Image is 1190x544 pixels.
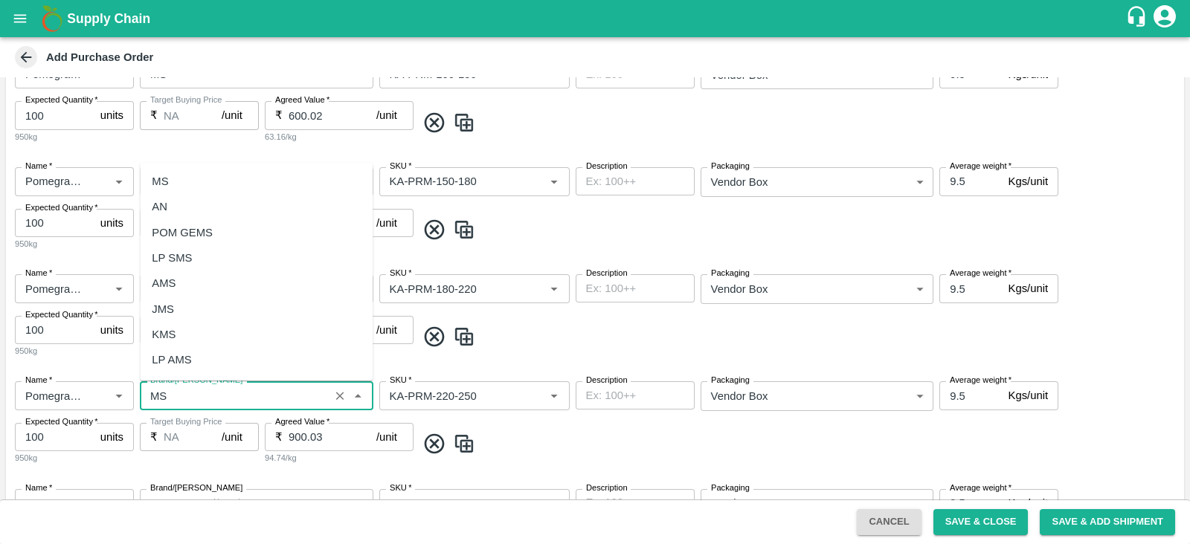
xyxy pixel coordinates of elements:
[15,209,94,237] input: 0
[3,1,37,36] button: open drawer
[384,386,521,405] input: SKU
[384,279,521,298] input: SKU
[384,172,521,191] input: SKU
[15,316,94,344] input: 0
[144,493,344,513] input: Create Brand/Marka
[1009,173,1049,190] p: Kgs/unit
[544,279,564,298] button: Open
[265,130,414,143] div: 63.16/kg
[15,101,94,129] input: 0
[939,274,1002,302] input: 0.0
[152,173,168,190] div: MS
[150,416,222,428] label: Target Buying Price
[544,172,564,191] button: Open
[15,451,134,464] div: 950kg
[275,107,283,123] p: ₹
[1151,3,1178,34] div: account of current user
[1009,280,1049,297] p: Kgs/unit
[152,224,213,241] div: POM GEMS
[1125,5,1151,32] div: customer-support
[25,482,52,494] label: Name
[857,509,921,535] button: Cancel
[376,322,397,338] p: /unit
[150,107,158,123] p: ₹
[453,325,475,349] img: CloneIcon
[150,94,222,106] label: Target Buying Price
[19,386,86,405] input: Name
[164,101,222,129] input: 0.0
[1009,495,1049,511] p: Kgs/unit
[100,429,123,445] p: units
[376,215,397,231] p: /unit
[544,493,564,513] button: Open
[939,381,1002,409] input: 0.0
[222,107,242,123] p: /unit
[950,375,1011,386] label: Average weight
[586,161,628,172] label: Description
[25,268,52,279] label: Name
[1009,387,1049,404] p: Kgs/unit
[950,482,1011,494] label: Average weight
[711,388,768,404] p: Vendor Box
[275,416,329,428] label: Agreed Value
[544,386,564,405] button: Open
[1040,509,1175,535] button: Save & Add Shipment
[453,432,475,456] img: CloneIcon
[15,344,134,357] div: 950kg
[950,268,1011,279] label: Average weight
[152,198,167,215] div: AN
[390,161,411,172] label: SKU
[348,386,367,405] button: Close
[109,279,129,298] button: Open
[25,309,98,321] label: Expected Quantity
[25,375,52,386] label: Name
[150,161,242,172] label: Brand/[PERSON_NAME]
[25,161,52,172] label: Name
[711,268,750,279] label: Packaging
[15,130,134,143] div: 950kg
[37,4,67,33] img: logo
[222,429,242,445] p: /unit
[390,375,411,386] label: SKU
[384,493,521,513] input: SKU
[376,107,397,123] p: /unit
[390,268,411,279] label: SKU
[586,482,628,494] label: Description
[711,174,768,190] p: Vendor Box
[711,482,750,494] label: Packaging
[25,202,98,214] label: Expected Quantity
[453,111,475,135] img: CloneIcon
[152,301,174,317] div: JMS
[46,51,153,63] b: Add Purchase Order
[15,423,94,451] input: 0
[109,172,129,191] button: Open
[109,493,129,513] button: Open
[939,167,1002,195] input: 0.0
[19,172,86,191] input: Name
[390,482,411,494] label: SKU
[164,423,222,451] input: 0.0
[19,493,86,513] input: Name
[25,94,98,106] label: Expected Quantity
[275,429,283,445] p: ₹
[711,375,750,386] label: Packaging
[939,489,1002,517] input: 0.0
[67,8,1125,29] a: Supply Chain
[289,423,376,451] input: 0.0
[150,375,242,386] label: Brand/[PERSON_NAME]
[950,161,1011,172] label: Average weight
[67,11,150,26] b: Supply Chain
[144,386,325,405] input: Create Brand/Marka
[933,509,1029,535] button: Save & Close
[150,482,242,494] label: Brand/[PERSON_NAME]
[376,429,397,445] p: /unit
[152,250,192,266] div: LP SMS
[348,493,367,513] button: Open
[453,218,475,242] img: CloneIcon
[19,279,86,298] input: Name
[586,268,628,279] label: Description
[150,429,158,445] p: ₹
[265,451,414,464] div: 94.74/kg
[711,495,768,511] p: Vendor Box
[711,161,750,172] label: Packaging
